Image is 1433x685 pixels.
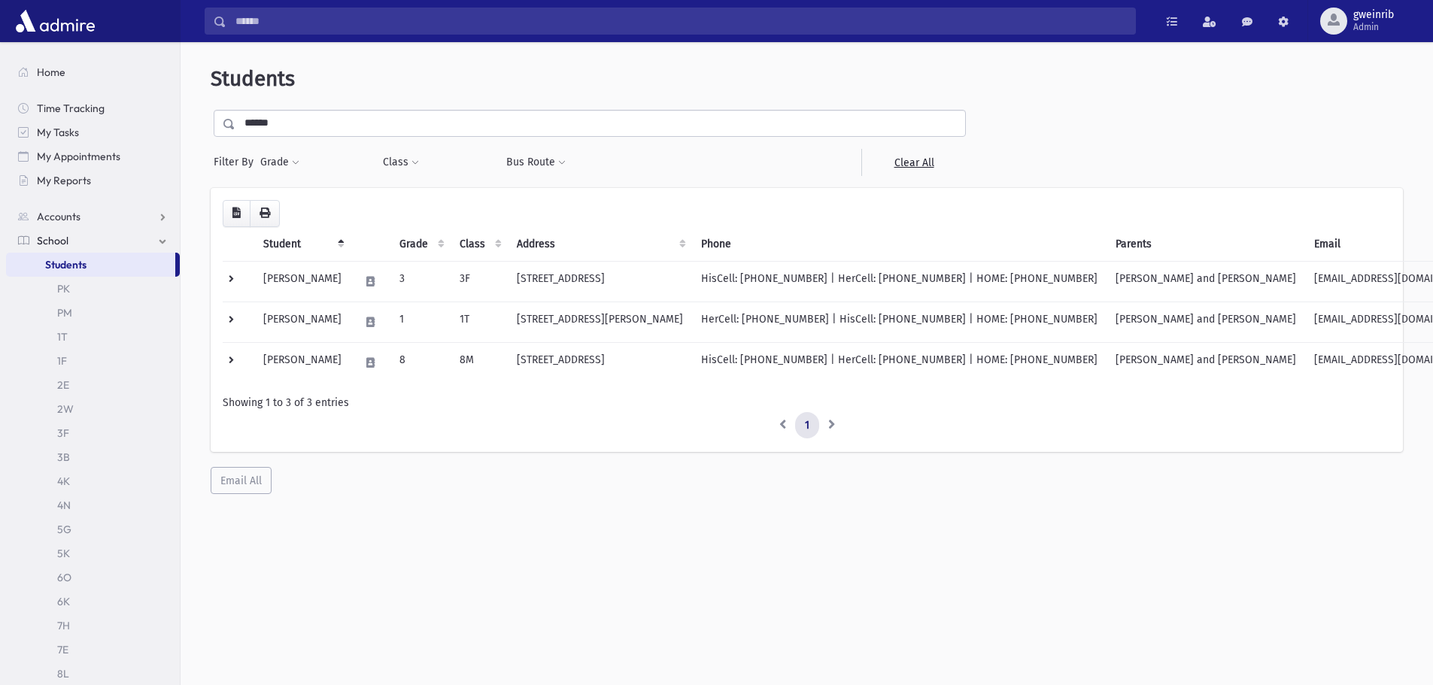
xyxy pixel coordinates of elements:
[451,227,508,262] th: Class: activate to sort column ascending
[692,302,1107,342] td: HerCell: [PHONE_NUMBER] | HisCell: [PHONE_NUMBER] | HOME: [PHONE_NUMBER]
[6,120,180,144] a: My Tasks
[6,253,175,277] a: Students
[382,149,420,176] button: Class
[37,126,79,139] span: My Tasks
[1353,21,1394,33] span: Admin
[254,227,351,262] th: Student: activate to sort column descending
[692,227,1107,262] th: Phone
[6,421,180,445] a: 3F
[223,200,250,227] button: CSV
[6,397,180,421] a: 2W
[226,8,1135,35] input: Search
[451,342,508,383] td: 8M
[214,154,260,170] span: Filter By
[45,258,87,271] span: Students
[37,234,68,247] span: School
[508,302,692,342] td: [STREET_ADDRESS][PERSON_NAME]
[390,261,451,302] td: 3
[1107,261,1305,302] td: [PERSON_NAME] and [PERSON_NAME]
[6,614,180,638] a: 7H
[451,302,508,342] td: 1T
[508,261,692,302] td: [STREET_ADDRESS]
[1107,227,1305,262] th: Parents
[211,467,272,494] button: Email All
[508,227,692,262] th: Address: activate to sort column ascending
[6,168,180,192] a: My Reports
[6,60,180,84] a: Home
[254,342,351,383] td: [PERSON_NAME]
[1353,9,1394,21] span: gweinrib
[861,149,966,176] a: Clear All
[37,174,91,187] span: My Reports
[390,302,451,342] td: 1
[223,395,1391,411] div: Showing 1 to 3 of 3 entries
[6,144,180,168] a: My Appointments
[6,445,180,469] a: 3B
[505,149,566,176] button: Bus Route
[795,412,819,439] a: 1
[6,229,180,253] a: School
[6,541,180,565] a: 5K
[37,65,65,79] span: Home
[254,261,351,302] td: [PERSON_NAME]
[692,261,1107,302] td: HisCell: [PHONE_NUMBER] | HerCell: [PHONE_NUMBER] | HOME: [PHONE_NUMBER]
[6,277,180,301] a: PK
[37,210,80,223] span: Accounts
[390,227,451,262] th: Grade: activate to sort column ascending
[390,342,451,383] td: 8
[6,349,180,373] a: 1F
[6,301,180,325] a: PM
[692,342,1107,383] td: HisCell: [PHONE_NUMBER] | HerCell: [PHONE_NUMBER] | HOME: [PHONE_NUMBER]
[6,469,180,493] a: 4K
[6,325,180,349] a: 1T
[12,6,99,36] img: AdmirePro
[1107,302,1305,342] td: [PERSON_NAME] and [PERSON_NAME]
[6,493,180,517] a: 4N
[6,565,180,590] a: 6O
[6,517,180,541] a: 5G
[250,200,280,227] button: Print
[6,590,180,614] a: 6K
[508,342,692,383] td: [STREET_ADDRESS]
[6,205,180,229] a: Accounts
[1107,342,1305,383] td: [PERSON_NAME] and [PERSON_NAME]
[37,150,120,163] span: My Appointments
[6,638,180,662] a: 7E
[6,373,180,397] a: 2E
[260,149,300,176] button: Grade
[211,66,295,91] span: Students
[6,96,180,120] a: Time Tracking
[451,261,508,302] td: 3F
[37,102,105,115] span: Time Tracking
[254,302,351,342] td: [PERSON_NAME]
